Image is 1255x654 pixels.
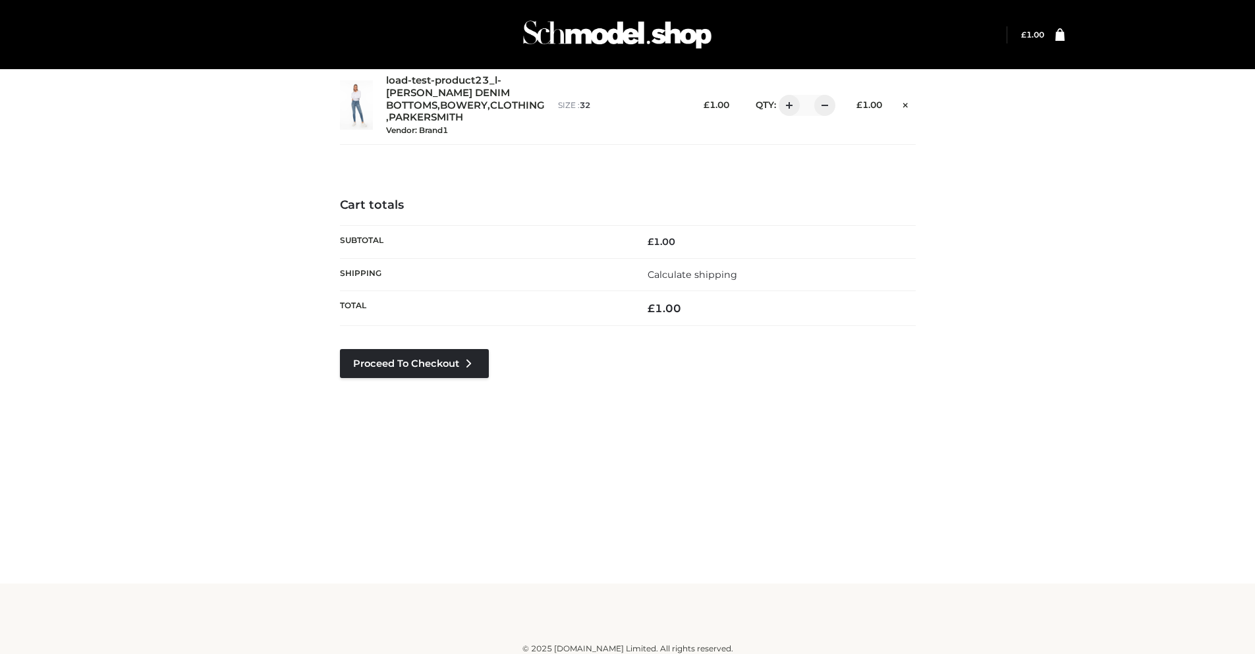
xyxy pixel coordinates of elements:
img: Schmodel Admin 964 [518,9,716,61]
th: Total [340,290,628,325]
h4: Cart totals [340,198,916,213]
div: , , , [386,74,545,136]
th: Shipping [340,258,628,290]
a: load-test-product23_l-[PERSON_NAME] DENIM [386,74,529,99]
bdi: 1.00 [704,99,729,110]
div: QTY: [742,95,831,116]
a: £1.00 [1021,30,1044,40]
a: CLOTHING [490,99,545,112]
span: £ [648,302,655,315]
span: £ [648,236,654,248]
p: size : [558,99,677,111]
span: £ [1021,30,1026,40]
a: Proceed to Checkout [340,349,489,378]
a: BOWERY [440,99,488,112]
span: £ [704,99,710,110]
bdi: 1.00 [1021,30,1044,40]
a: PARKERSMITH [389,111,463,124]
span: £ [856,99,862,110]
th: Subtotal [340,226,628,258]
a: Calculate shipping [648,269,737,281]
bdi: 1.00 [856,99,882,110]
span: 32 [580,100,590,110]
small: Vendor: Brand1 [386,125,448,135]
a: Remove this item [895,95,915,113]
bdi: 1.00 [648,302,681,315]
bdi: 1.00 [648,236,675,248]
a: BOTTOMS [386,99,437,112]
img: load-test-product23_l-PARKER SMITH DENIM - 32 [340,80,373,130]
